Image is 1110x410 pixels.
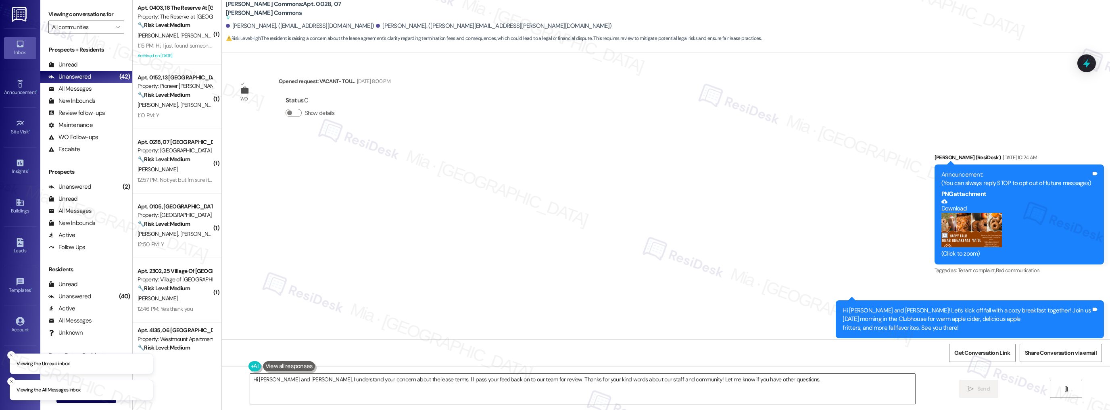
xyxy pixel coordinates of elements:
[121,181,132,193] div: (2)
[4,37,36,59] a: Inbox
[1001,153,1037,162] div: [DATE] 10:24 AM
[996,267,1039,274] span: Bad communication
[138,73,212,82] div: Apt. 0152, 13 [GEOGRAPHIC_DATA][PERSON_NAME]
[138,267,212,275] div: Apt. 2302, 25 Village Of [GEOGRAPHIC_DATA]
[117,71,132,83] div: (42)
[4,275,36,297] a: Templates •
[40,168,132,176] div: Prospects
[48,280,77,289] div: Unread
[226,22,374,30] div: [PERSON_NAME]. ([EMAIL_ADDRESS][DOMAIN_NAME])
[48,145,80,154] div: Escalate
[138,211,212,219] div: Property: [GEOGRAPHIC_DATA]
[286,96,304,104] b: Status
[941,213,1002,247] button: Zoom image
[7,377,15,385] button: Close toast
[29,128,30,133] span: •
[4,196,36,217] a: Buildings
[4,354,36,376] a: Support
[1025,349,1097,357] span: Share Conversation via email
[17,387,81,394] p: Viewing the All Messages inbox
[52,21,111,33] input: All communities
[17,360,69,367] p: Viewing the Unread inbox
[138,335,212,343] div: Property: Westmount Apartments
[941,198,1091,212] a: Download
[138,241,164,248] div: 12:50 PM: Y
[138,4,212,12] div: Apt. 0403, 18 The Reserve At [GEOGRAPHIC_DATA]
[138,285,190,292] strong: 🔧 Risk Level: Medium
[941,171,1091,188] div: Announcement: (You can always reply STOP to opt out of future messages)
[48,133,98,142] div: WO Follow-ups
[958,267,996,274] span: Tenant complaint ,
[1020,344,1102,362] button: Share Conversation via email
[48,85,92,93] div: All Messages
[226,34,762,43] span: : The resident is raising a concern about the lease agreement's clarity regarding termination fee...
[949,344,1015,362] button: Get Conversation Link
[4,117,36,138] a: Site Visit •
[138,305,193,312] div: 12:46 PM: Yes thank you
[48,316,92,325] div: All Messages
[115,24,120,30] i: 
[138,344,190,351] strong: 🔧 Risk Level: Medium
[48,73,91,81] div: Unanswered
[138,230,180,237] span: [PERSON_NAME]
[48,292,91,301] div: Unanswered
[4,235,36,257] a: Leads
[180,230,220,237] span: [PERSON_NAME]
[48,183,91,191] div: Unanswered
[12,7,28,22] img: ResiDesk Logo
[138,202,212,211] div: Apt. 0105, [GEOGRAPHIC_DATA] Apartments
[31,286,32,292] span: •
[48,109,105,117] div: Review follow-ups
[48,207,92,215] div: All Messages
[138,166,178,173] span: [PERSON_NAME]
[1063,386,1069,392] i: 
[138,275,212,284] div: Property: Village of [GEOGRAPHIC_DATA]
[28,167,29,173] span: •
[48,8,124,21] label: Viewing conversations for
[279,77,390,88] div: Opened request: VACANT- TOU...
[48,304,75,313] div: Active
[7,351,15,359] button: Close toast
[138,21,190,29] strong: 🔧 Risk Level: Medium
[250,374,916,404] textarea: Hi [PERSON_NAME] and [PERSON_NAME], I understand your concern about the lease terms. I'll pass yo...
[226,35,261,42] strong: ⚠️ Risk Level: High
[48,97,95,105] div: New Inbounds
[935,264,1104,276] div: Tagged as:
[48,195,77,203] div: Unread
[138,91,190,98] strong: 🔧 Risk Level: Medium
[138,32,180,39] span: [PERSON_NAME]
[138,176,217,183] div: 12:57 PM: Not yet but I'm sure it will
[836,338,1104,350] div: Tagged as:
[376,22,611,30] div: [PERSON_NAME]. ([PERSON_NAME][EMAIL_ADDRESS][PERSON_NAME][DOMAIN_NAME])
[48,243,86,252] div: Follow Ups
[138,146,212,155] div: Property: [GEOGRAPHIC_DATA]
[240,95,248,103] div: WO
[180,101,220,108] span: [PERSON_NAME]
[48,219,95,227] div: New Inbounds
[138,138,212,146] div: Apt. 0218, 07 [GEOGRAPHIC_DATA]
[954,349,1010,357] span: Get Conversation Link
[138,112,159,119] div: 1:10 PM: Y
[36,88,37,94] span: •
[138,12,212,21] div: Property: The Reserve at [GEOGRAPHIC_DATA]
[48,231,75,239] div: Active
[843,306,1091,332] div: Hi [PERSON_NAME] and [PERSON_NAME]! Let's kick off fall with a cozy breakfast together! Join us [...
[941,250,1091,258] div: (Click to zoom)
[4,156,36,178] a: Insights •
[138,220,190,227] strong: 🔧 Risk Level: Medium
[959,380,998,398] button: Send
[117,290,132,303] div: (40)
[40,46,132,54] div: Prospects + Residents
[977,385,990,393] span: Send
[935,153,1104,164] div: [PERSON_NAME] (ResiDesk)
[941,190,986,198] b: PNG attachment
[138,295,178,302] span: [PERSON_NAME]
[48,60,77,69] div: Unread
[138,82,212,90] div: Property: Pioneer [PERSON_NAME]
[180,32,220,39] span: [PERSON_NAME]
[137,51,213,61] div: Archived on [DATE]
[40,265,132,274] div: Residents
[4,314,36,336] a: Account
[286,94,338,107] div: : C
[48,121,93,129] div: Maintenance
